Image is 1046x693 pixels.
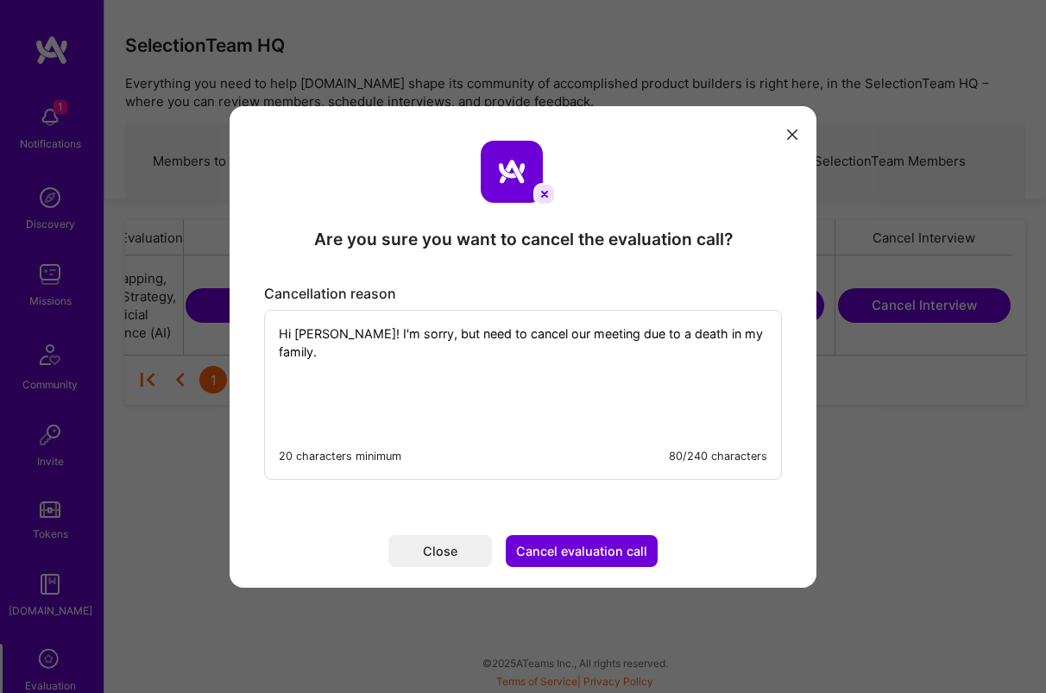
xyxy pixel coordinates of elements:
i: icon Close [787,129,797,140]
textarea: Hi [PERSON_NAME]! I'm sorry, but need to cancel our meeting due to a death in my family. [265,311,781,429]
button: Close [388,535,492,567]
img: aTeam logo [481,141,543,203]
div: Are you sure you want to cancel the evaluation call? [314,228,733,250]
div: 20 characters minimum [279,447,401,465]
div: modal [230,106,816,588]
button: Cancel evaluation call [506,535,658,567]
img: cancel icon [533,183,556,205]
div: 80/240 characters [669,447,767,465]
div: Cancellation reason [264,285,782,303]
